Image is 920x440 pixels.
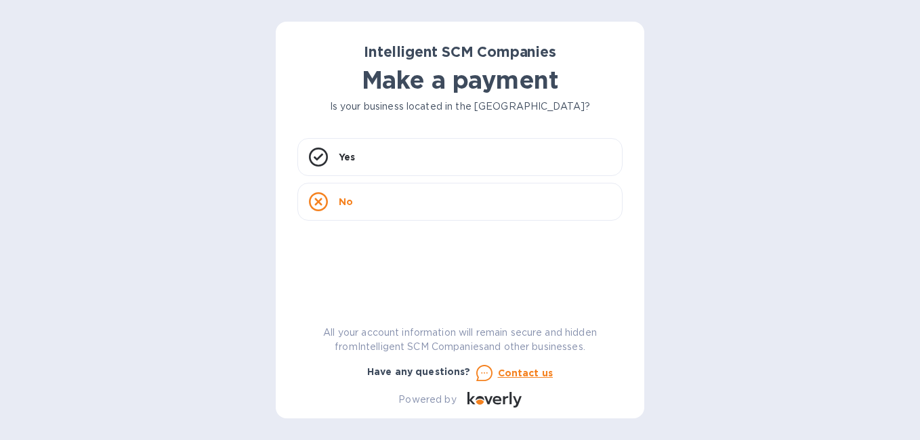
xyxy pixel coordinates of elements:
[498,368,553,378] u: Contact us
[367,366,471,377] b: Have any questions?
[297,100,623,114] p: Is your business located in the [GEOGRAPHIC_DATA]?
[297,326,623,354] p: All your account information will remain secure and hidden from Intelligent SCM Companies and oth...
[398,393,456,407] p: Powered by
[339,150,355,164] p: Yes
[339,195,353,208] p: No
[364,43,556,60] b: Intelligent SCM Companies
[297,66,623,94] h1: Make a payment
